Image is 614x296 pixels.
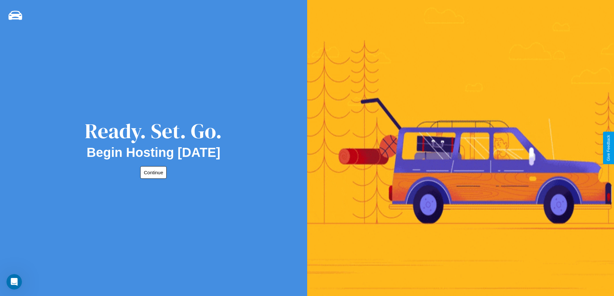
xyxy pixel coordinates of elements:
div: Give Feedback [606,135,611,161]
div: Ready. Set. Go. [85,117,222,145]
button: Continue [140,166,167,179]
h2: Begin Hosting [DATE] [87,145,220,160]
iframe: Intercom live chat [6,274,22,290]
